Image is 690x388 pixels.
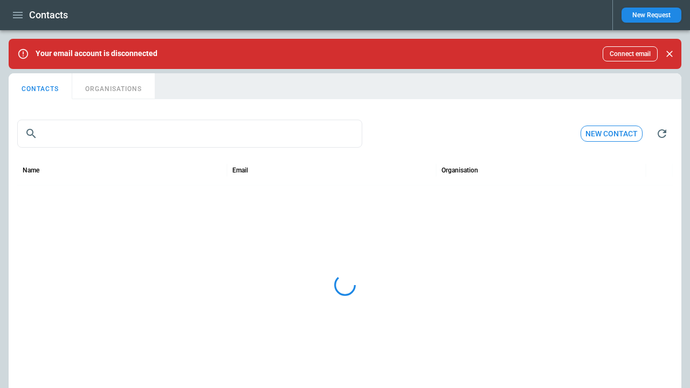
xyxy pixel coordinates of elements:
[23,167,39,174] div: Name
[622,8,681,23] button: New Request
[603,46,658,61] button: Connect email
[581,126,643,142] button: New contact
[441,167,478,174] div: Organisation
[662,46,677,61] button: Close
[9,73,72,99] button: CONTACTS
[662,42,677,66] div: dismiss
[29,9,68,22] h1: Contacts
[232,167,248,174] div: Email
[72,73,155,99] button: ORGANISATIONS
[36,49,157,58] p: Your email account is disconnected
